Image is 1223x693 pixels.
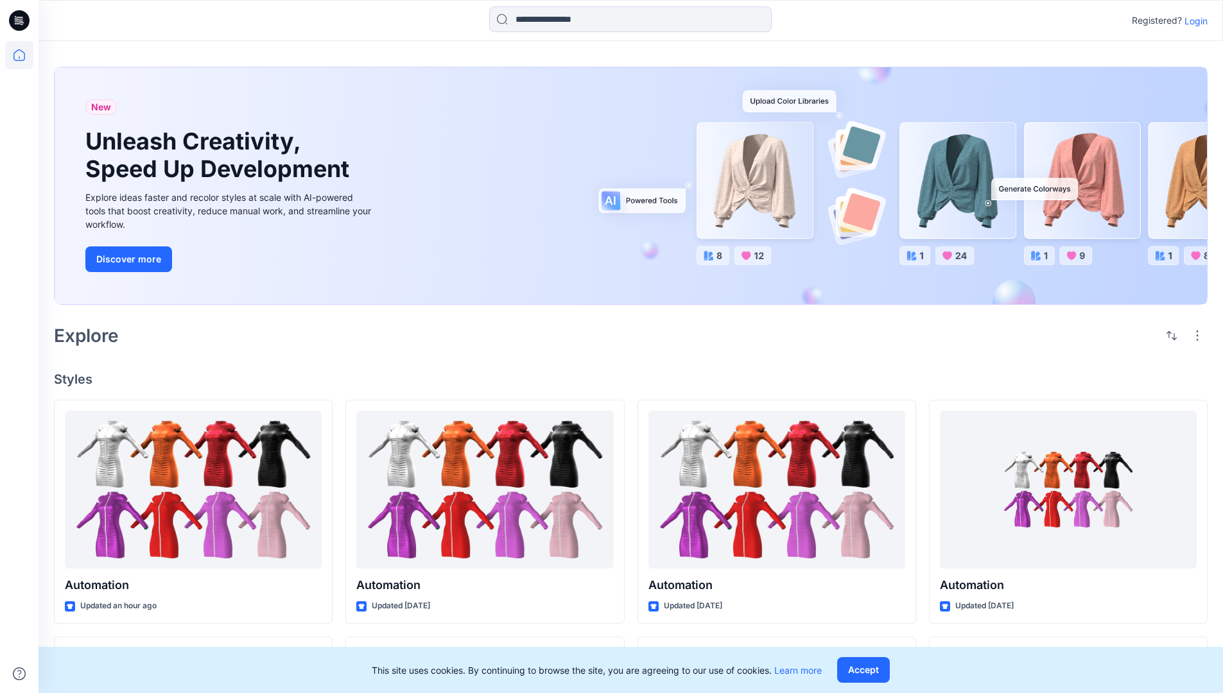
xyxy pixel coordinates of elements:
[85,128,355,183] h1: Unleash Creativity, Speed Up Development
[1184,14,1208,28] p: Login
[85,191,374,231] div: Explore ideas faster and recolor styles at scale with AI-powered tools that boost creativity, red...
[356,576,613,594] p: Automation
[940,576,1197,594] p: Automation
[54,372,1208,387] h4: Styles
[1132,13,1182,28] p: Registered?
[91,99,111,115] span: New
[648,576,905,594] p: Automation
[65,411,322,569] a: Automation
[372,663,822,677] p: This site uses cookies. By continuing to browse the site, you are agreeing to our use of cookies.
[372,599,430,613] p: Updated [DATE]
[648,411,905,569] a: Automation
[940,411,1197,569] a: Automation
[85,246,374,272] a: Discover more
[955,599,1014,613] p: Updated [DATE]
[774,665,822,676] a: Learn more
[80,599,157,613] p: Updated an hour ago
[837,657,890,683] button: Accept
[65,576,322,594] p: Automation
[85,246,172,272] button: Discover more
[356,411,613,569] a: Automation
[54,325,119,346] h2: Explore
[664,599,722,613] p: Updated [DATE]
